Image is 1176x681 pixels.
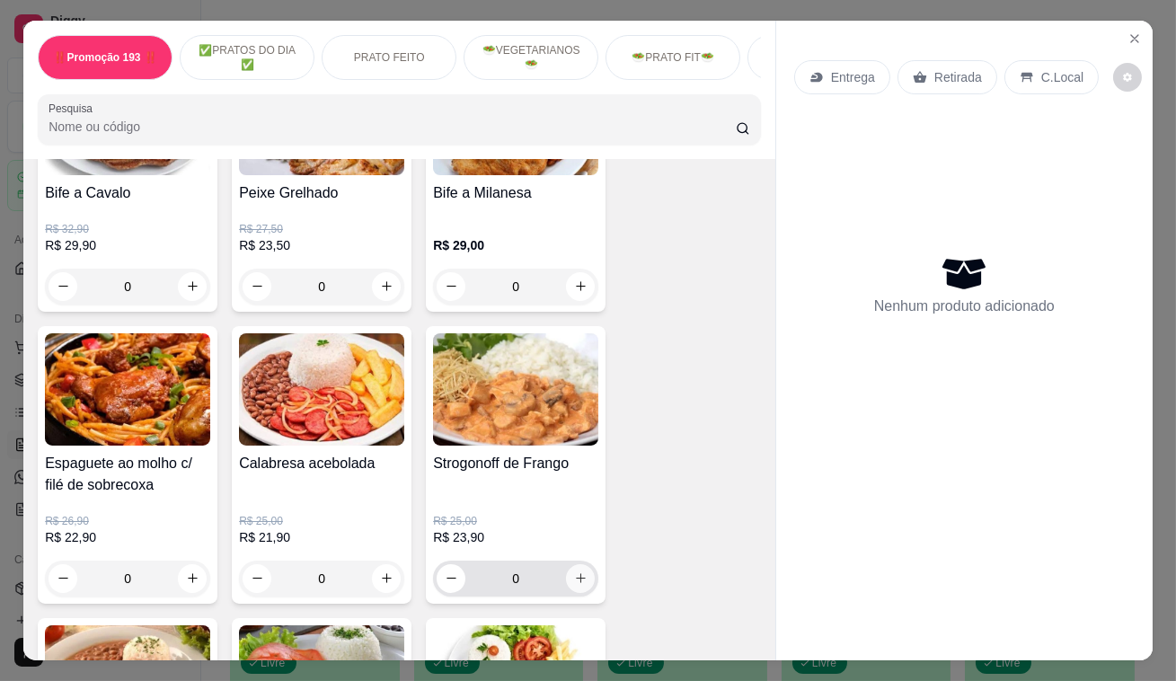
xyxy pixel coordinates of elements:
p: Nenhum produto adicionado [874,296,1055,317]
p: PRATO FEITO [354,50,425,65]
p: R$ 27,50 [239,222,404,236]
p: R$ 25,00 [433,514,598,528]
label: Pesquisa [49,101,99,116]
p: R$ 32,90 [45,222,210,236]
p: R$ 23,50 [239,236,404,254]
img: product-image [239,333,404,446]
input: Pesquisa [49,118,736,136]
p: R$ 25,00 [239,514,404,528]
p: R$ 23,90 [433,528,598,546]
h4: Bife a Milanesa [433,182,598,204]
button: Close [1120,24,1149,53]
p: R$ 21,90 [239,528,404,546]
h4: Espaguete ao molho c/ filé de sobrecoxa [45,453,210,496]
button: decrease-product-quantity [49,272,77,301]
button: increase-product-quantity [566,272,595,301]
p: R$ 22,90 [45,528,210,546]
p: ✅PRATOS DO DIA ✅ [195,43,299,72]
button: increase-product-quantity [372,564,401,593]
h4: Calabresa acebolada [239,453,404,474]
button: decrease-product-quantity [1113,63,1142,92]
p: Entrega [831,68,875,86]
p: ‼️Promoção 193 ‼️ [54,50,157,65]
button: decrease-product-quantity [243,564,271,593]
button: increase-product-quantity [372,272,401,301]
button: increase-product-quantity [178,564,207,593]
p: C.Local [1041,68,1083,86]
img: product-image [433,333,598,446]
p: 🥗PRATO FIT🥗 [632,50,714,65]
button: increase-product-quantity [566,564,595,593]
h4: Peixe Grelhado [239,182,404,204]
button: decrease-product-quantity [437,564,465,593]
h4: Bife a Cavalo [45,182,210,204]
button: decrease-product-quantity [437,272,465,301]
img: product-image [45,333,210,446]
button: increase-product-quantity [178,272,207,301]
button: decrease-product-quantity [49,564,77,593]
button: decrease-product-quantity [243,272,271,301]
p: 🥗VEGETARIANOS🥗 [479,43,583,72]
p: R$ 26,90 [45,514,210,528]
p: Retirada [934,68,982,86]
p: R$ 29,00 [433,236,598,254]
p: R$ 29,90 [45,236,210,254]
h4: Strogonoff de Frango [433,453,598,474]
